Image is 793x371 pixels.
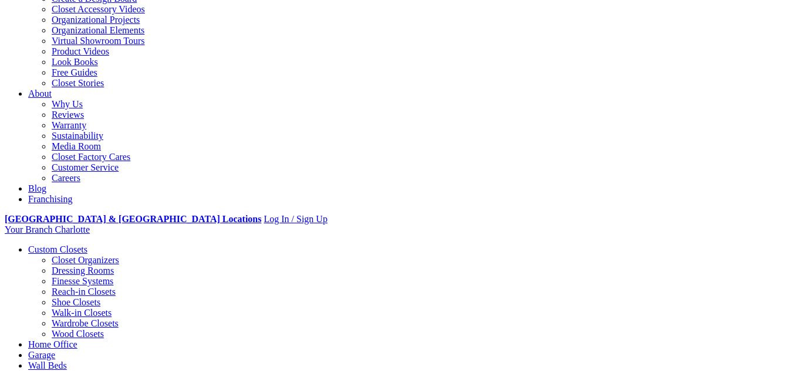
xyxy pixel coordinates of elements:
a: Why Us [52,99,83,109]
a: Careers [52,173,80,183]
a: Free Guides [52,67,97,77]
a: Look Books [52,57,98,67]
a: About [28,89,52,98]
a: Franchising [28,194,73,204]
a: Virtual Showroom Tours [52,36,145,46]
a: Log In / Sign Up [264,214,327,224]
a: Closet Factory Cares [52,152,130,162]
a: Warranty [52,120,86,130]
a: [GEOGRAPHIC_DATA] & [GEOGRAPHIC_DATA] Locations [5,214,261,224]
span: Charlotte [55,224,90,234]
a: Walk-in Closets [52,308,112,318]
a: Closet Stories [52,78,104,88]
a: Reviews [52,110,84,120]
a: Sustainability [52,131,103,141]
a: Customer Service [52,162,119,172]
a: Finesse Systems [52,276,113,286]
a: Reach-in Closets [52,287,116,297]
a: Media Room [52,141,101,151]
span: Your Branch [5,224,52,234]
a: Wall Beds [28,360,67,370]
a: Closet Organizers [52,255,119,265]
a: Garage [28,350,55,360]
a: Organizational Projects [52,15,140,25]
a: Blog [28,183,46,193]
a: Closet Accessory Videos [52,4,145,14]
a: Dressing Rooms [52,266,114,275]
a: Product Videos [52,46,109,56]
a: Wood Closets [52,329,104,339]
a: Custom Closets [28,244,87,254]
a: Wardrobe Closets [52,318,119,328]
a: Shoe Closets [52,297,100,307]
a: Your Branch Charlotte [5,224,90,234]
a: Organizational Elements [52,25,144,35]
a: Home Office [28,339,77,349]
